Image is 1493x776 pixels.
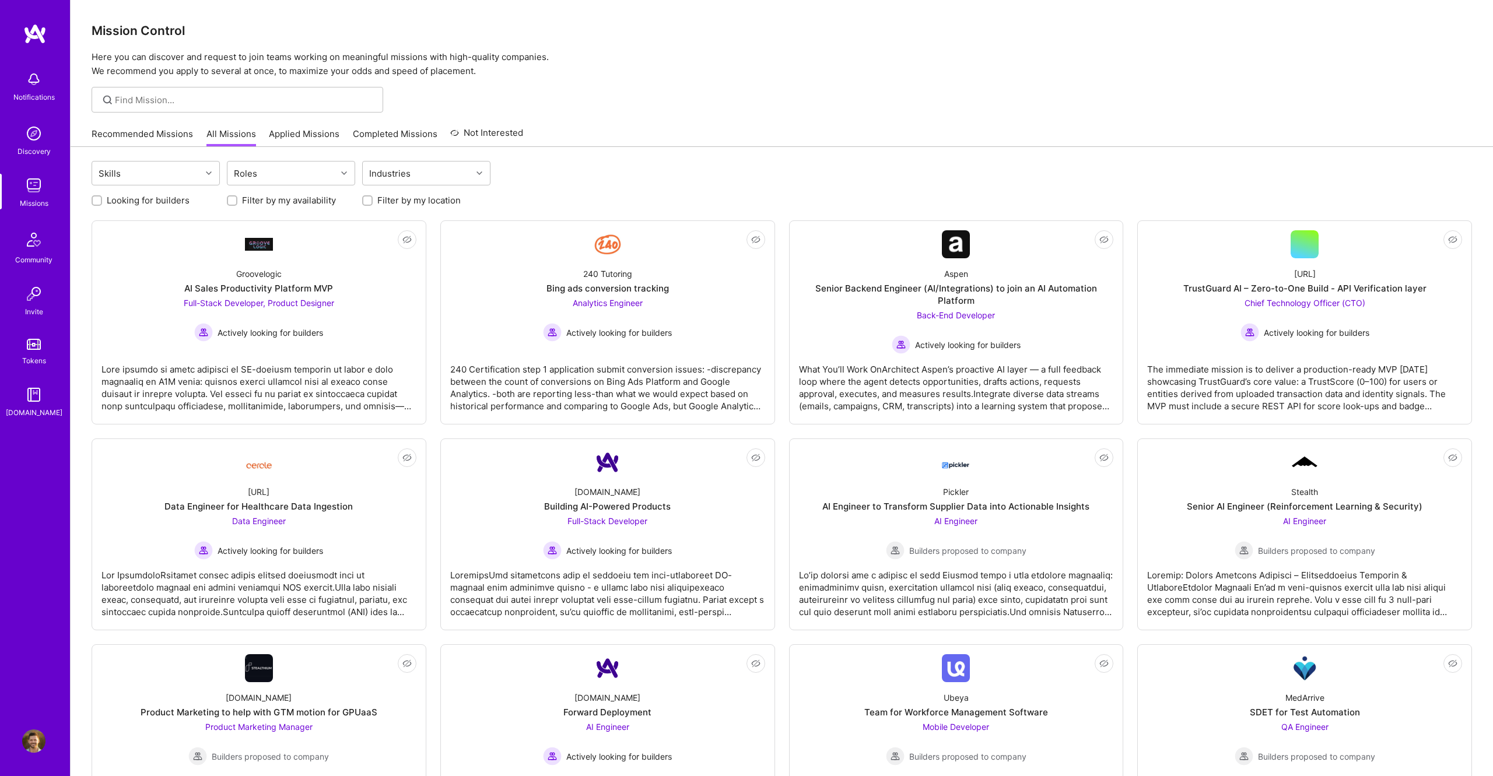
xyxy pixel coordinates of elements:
[566,326,672,339] span: Actively looking for builders
[543,541,562,560] img: Actively looking for builders
[567,516,647,526] span: Full-Stack Developer
[1294,268,1316,280] div: [URL]
[574,691,640,704] div: [DOMAIN_NAME]
[366,165,413,182] div: Industries
[101,230,416,415] a: Company LogoGroovelogicAI Sales Productivity Platform MVPFull-Stack Developer, Product Designer A...
[25,306,43,318] div: Invite
[1291,486,1318,498] div: Stealth
[1258,545,1375,557] span: Builders proposed to company
[101,93,114,107] i: icon SearchGrey
[231,165,260,182] div: Roles
[115,94,374,106] input: Find Mission...
[22,174,45,197] img: teamwork
[799,354,1114,412] div: What You’ll Work OnArchitect Aspen’s proactive AI layer — a full feedback loop where the agent de...
[915,339,1021,351] span: Actively looking for builders
[799,282,1114,307] div: Senior Backend Engineer (AI/Integrations) to join an AI Automation Platform
[101,560,416,618] div: Lor IpsumdoloRsitamet consec adipis elitsed doeiusmodt inci ut laboreetdolo magnaal eni admini ve...
[1258,750,1375,763] span: Builders proposed to company
[101,354,416,412] div: Lore ipsumdo si ametc adipisci el SE-doeiusm temporin ut labor e dolo magnaaliq en A1M venia: qui...
[1245,298,1365,308] span: Chief Technology Officer (CTO)
[944,691,969,704] div: Ubeya
[232,516,286,526] span: Data Engineer
[594,230,622,258] img: Company Logo
[586,722,629,732] span: AI Engineer
[799,230,1114,415] a: Company LogoAspenSenior Backend Engineer (AI/Integrations) to join an AI Automation PlatformBack-...
[242,194,336,206] label: Filter by my availability
[942,230,970,258] img: Company Logo
[1283,516,1326,526] span: AI Engineer
[236,268,282,280] div: Groovelogic
[943,486,969,498] div: Pickler
[184,298,334,308] span: Full-Stack Developer, Product Designer
[476,170,482,176] i: icon Chevron
[194,541,213,560] img: Actively looking for builders
[23,23,47,44] img: logo
[917,310,995,320] span: Back-End Developer
[909,545,1026,557] span: Builders proposed to company
[892,335,910,354] img: Actively looking for builders
[22,68,45,91] img: bell
[22,354,46,367] div: Tokens
[1291,654,1319,682] img: Company Logo
[450,560,765,618] div: LoremipsUmd sitametcons adip el seddoeiu tem inci-utlaboreet DO-magnaal enim adminimve quisno - e...
[218,326,323,339] span: Actively looking for builders
[1448,453,1457,462] i: icon EyeClosed
[574,486,640,498] div: [DOMAIN_NAME]
[751,659,760,668] i: icon EyeClosed
[1147,354,1462,412] div: The immediate mission is to deliver a production-ready MVP [DATE] showcasing TrustGuard’s core va...
[1099,659,1109,668] i: icon EyeClosed
[799,448,1114,620] a: Company LogoPicklerAI Engineer to Transform Supplier Data into Actionable InsightsAI Engineer Bui...
[1147,230,1462,415] a: [URL]TrustGuard AI – Zero-to-One Build - API Verification layerChief Technology Officer (CTO) Act...
[22,282,45,306] img: Invite
[450,448,765,620] a: Company Logo[DOMAIN_NAME]Building AI-Powered ProductsFull-Stack Developer Actively looking for bu...
[923,722,989,732] span: Mobile Developer
[864,706,1048,718] div: Team for Workforce Management Software
[799,560,1114,618] div: Lo’ip dolorsi ame c adipisc el sedd Eiusmod tempo i utla etdolore magnaaliq: enimadminimv quisn, ...
[751,235,760,244] i: icon EyeClosed
[101,448,416,620] a: Company Logo[URL]Data Engineer for Healthcare Data IngestionData Engineer Actively looking for bu...
[402,659,412,668] i: icon EyeClosed
[1183,282,1427,294] div: TrustGuard AI – Zero-to-One Build - API Verification layer
[269,128,339,147] a: Applied Missions
[1147,560,1462,618] div: Loremip: Dolors Ametcons Adipisci – Elitseddoeius Temporin & UtlaboreEtdolor Magnaali En’ad m ven...
[543,747,562,766] img: Actively looking for builders
[594,448,622,476] img: Company Logo
[22,729,45,753] img: User Avatar
[1147,448,1462,620] a: Company LogoStealthSenior AI Engineer (Reinforcement Learning & Security)AI Engineer Builders pro...
[563,706,651,718] div: Forward Deployment
[886,747,905,766] img: Builders proposed to company
[377,194,461,206] label: Filter by my location
[1264,326,1369,339] span: Actively looking for builders
[245,453,273,472] img: Company Logo
[27,339,41,350] img: tokens
[245,238,273,250] img: Company Logo
[942,452,970,473] img: Company Logo
[944,268,968,280] div: Aspen
[22,383,45,406] img: guide book
[1187,500,1422,512] div: Senior AI Engineer (Reinforcement Learning & Security)
[184,282,333,294] div: AI Sales Productivity Platform MVP
[92,23,1472,38] h3: Mission Control
[886,541,905,560] img: Builders proposed to company
[543,323,562,342] img: Actively looking for builders
[194,323,213,342] img: Actively looking for builders
[92,128,193,147] a: Recommended Missions
[20,197,48,209] div: Missions
[164,500,353,512] div: Data Engineer for Healthcare Data Ingestion
[909,750,1026,763] span: Builders proposed to company
[942,654,970,682] img: Company Logo
[402,235,412,244] i: icon EyeClosed
[402,453,412,462] i: icon EyeClosed
[22,122,45,145] img: discovery
[6,406,62,419] div: [DOMAIN_NAME]
[17,145,51,157] div: Discovery
[566,750,672,763] span: Actively looking for builders
[188,747,207,766] img: Builders proposed to company
[341,170,347,176] i: icon Chevron
[353,128,437,147] a: Completed Missions
[751,453,760,462] i: icon EyeClosed
[13,91,55,103] div: Notifications
[245,654,273,682] img: Company Logo
[594,654,622,682] img: Company Logo
[20,226,48,254] img: Community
